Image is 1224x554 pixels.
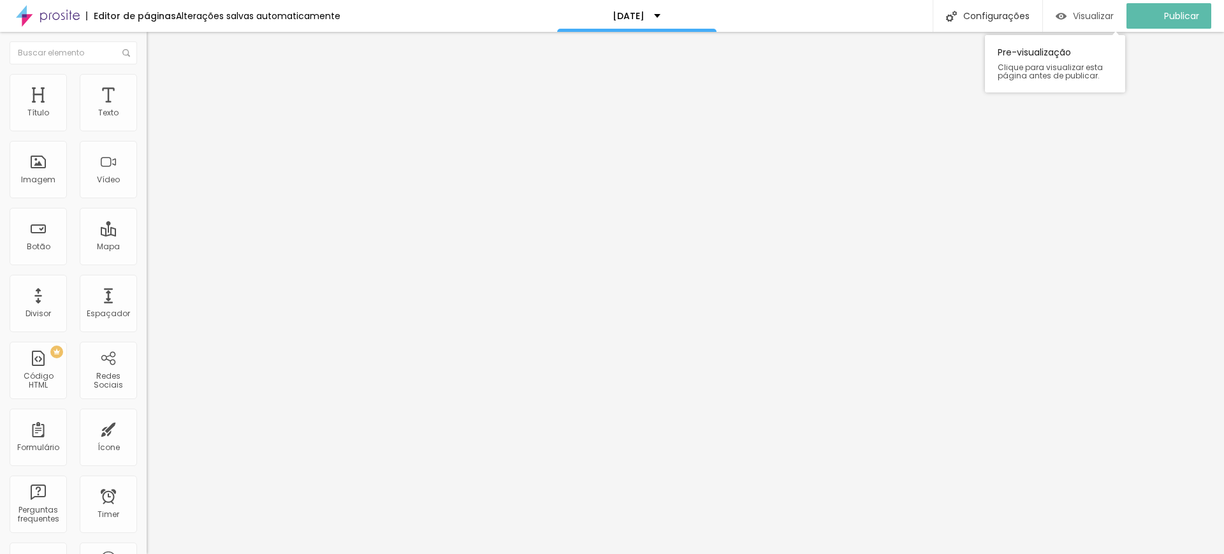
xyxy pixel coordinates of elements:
[1126,3,1211,29] button: Publicar
[1043,3,1126,29] button: Visualizar
[1073,11,1114,21] span: Visualizar
[985,35,1125,92] div: Pre-visualização
[122,49,130,57] img: Icone
[13,372,63,390] div: Código HTML
[97,242,120,251] div: Mapa
[1056,11,1067,22] img: view-1.svg
[86,11,176,20] div: Editor de páginas
[147,32,1224,554] iframe: Editor
[98,510,119,519] div: Timer
[613,11,645,20] p: [DATE]
[1164,11,1199,21] span: Publicar
[83,372,133,390] div: Redes Sociais
[87,309,130,318] div: Espaçador
[27,108,49,117] div: Título
[176,11,340,20] div: Alterações salvas automaticamente
[27,242,50,251] div: Botão
[25,309,51,318] div: Divisor
[97,175,120,184] div: Vídeo
[17,443,59,452] div: Formulário
[998,63,1112,80] span: Clique para visualizar esta página antes de publicar.
[13,506,63,524] div: Perguntas frequentes
[98,108,119,117] div: Texto
[10,41,137,64] input: Buscar elemento
[946,11,957,22] img: Icone
[98,443,120,452] div: Ícone
[21,175,55,184] div: Imagem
